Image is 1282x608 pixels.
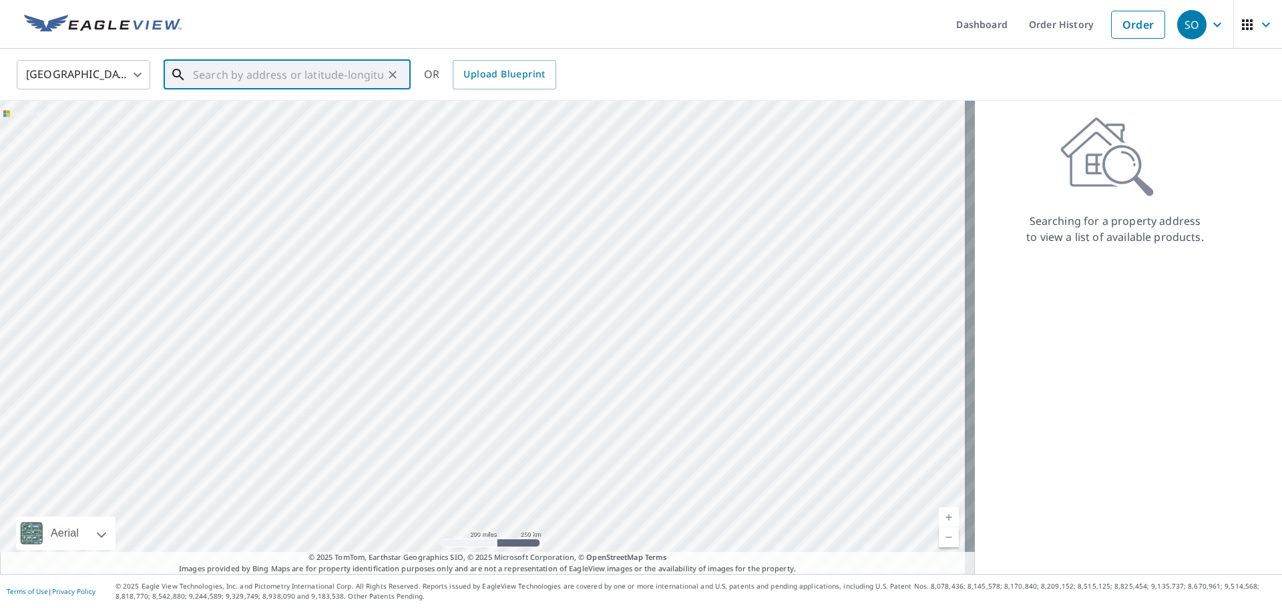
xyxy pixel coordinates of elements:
[116,581,1275,601] p: © 2025 Eagle View Technologies, Inc. and Pictometry International Corp. All Rights Reserved. Repo...
[645,552,667,562] a: Terms
[52,587,95,596] a: Privacy Policy
[193,56,383,93] input: Search by address or latitude-longitude
[7,587,48,596] a: Terms of Use
[463,66,545,83] span: Upload Blueprint
[24,15,182,35] img: EV Logo
[16,517,116,550] div: Aerial
[17,56,150,93] div: [GEOGRAPHIC_DATA]
[47,517,83,550] div: Aerial
[383,65,402,84] button: Clear
[1026,213,1205,245] p: Searching for a property address to view a list of available products.
[1177,10,1207,39] div: SO
[939,507,959,527] a: Current Level 5, Zoom In
[7,587,95,595] p: |
[939,527,959,547] a: Current Level 5, Zoom Out
[308,552,667,563] span: © 2025 TomTom, Earthstar Geographics SIO, © 2025 Microsoft Corporation, ©
[453,60,556,89] a: Upload Blueprint
[586,552,642,562] a: OpenStreetMap
[424,60,556,89] div: OR
[1111,11,1165,39] a: Order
